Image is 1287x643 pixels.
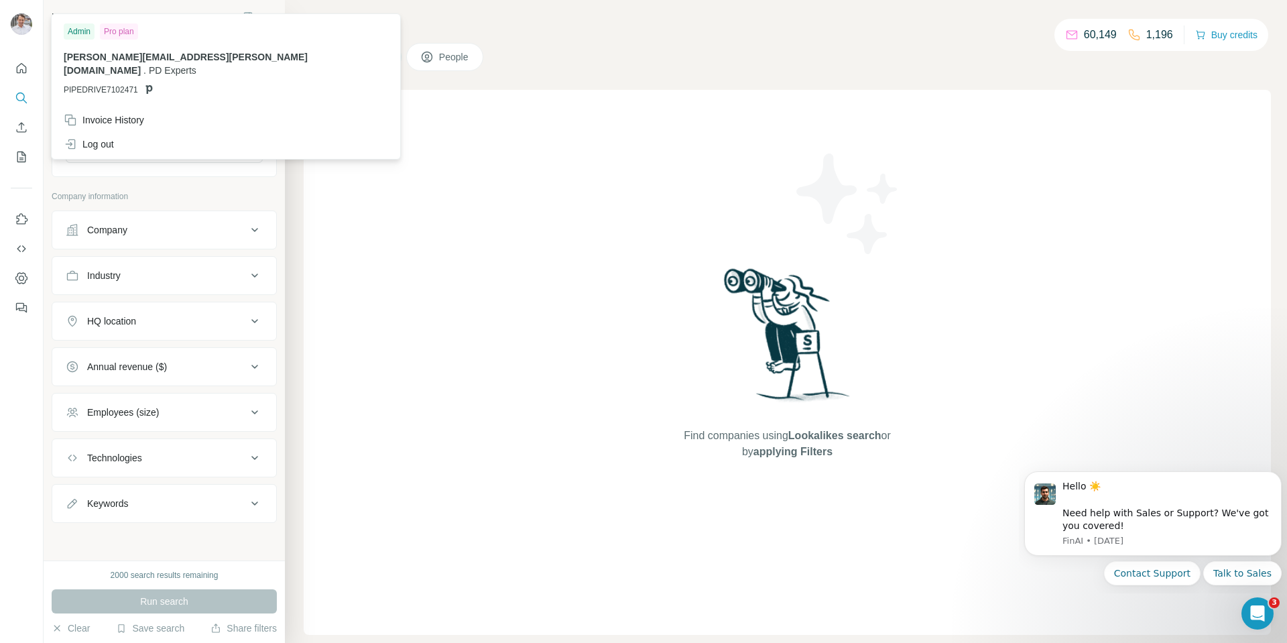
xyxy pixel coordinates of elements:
[52,11,94,23] div: New search
[1241,597,1274,630] iframe: Intercom live chat
[52,622,90,635] button: Clear
[439,50,470,64] span: People
[11,266,32,290] button: Dashboard
[1269,597,1280,608] span: 3
[718,265,857,414] img: Surfe Illustration - Woman searching with binoculars
[87,223,127,237] div: Company
[143,65,146,76] span: .
[1084,27,1117,43] p: 60,149
[87,314,136,328] div: HQ location
[87,497,128,510] div: Keywords
[11,86,32,110] button: Search
[1019,459,1287,593] iframe: Intercom notifications message
[52,396,276,428] button: Employees (size)
[87,451,142,465] div: Technologies
[87,360,167,373] div: Annual revenue ($)
[52,442,276,474] button: Technologies
[210,622,277,635] button: Share filters
[1146,27,1173,43] p: 1,196
[11,145,32,169] button: My lists
[11,115,32,139] button: Enrich CSV
[11,56,32,80] button: Quick start
[149,65,196,76] span: PD Experts
[52,487,276,520] button: Keywords
[52,351,276,383] button: Annual revenue ($)
[1195,25,1258,44] button: Buy credits
[87,406,159,419] div: Employees (size)
[11,207,32,231] button: Use Surfe on LinkedIn
[788,143,908,264] img: Surfe Illustration - Stars
[111,569,219,581] div: 2000 search results remaining
[52,305,276,337] button: HQ location
[87,269,121,282] div: Industry
[11,296,32,320] button: Feedback
[64,23,95,40] div: Admin
[64,113,144,127] div: Invoice History
[11,13,32,35] img: Avatar
[64,84,138,96] span: PIPEDRIVE7102471
[100,23,138,40] div: Pro plan
[64,52,308,76] span: [PERSON_NAME][EMAIL_ADDRESS][PERSON_NAME][DOMAIN_NAME]
[11,237,32,261] button: Use Surfe API
[304,16,1271,35] h4: Search
[788,430,881,441] span: Lookalikes search
[680,428,894,460] span: Find companies using or by
[753,446,833,457] span: applying Filters
[64,137,114,151] div: Log out
[52,259,276,292] button: Industry
[52,214,276,246] button: Company
[116,622,184,635] button: Save search
[233,7,285,27] button: Hide
[52,190,277,202] p: Company information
